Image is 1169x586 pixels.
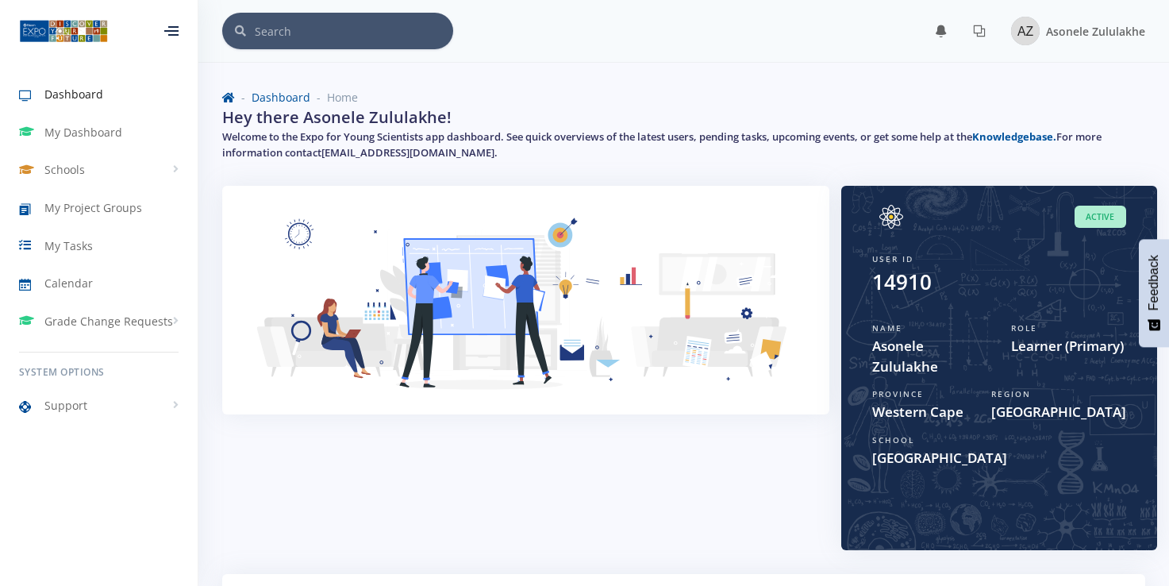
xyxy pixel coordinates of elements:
[872,322,902,333] span: Name
[998,13,1145,48] a: Image placeholder Asonele Zululakhe
[1011,336,1126,357] span: Learner (Primary)
[222,89,1145,106] nav: breadcrumb
[991,402,1126,422] span: [GEOGRAPHIC_DATA]
[321,145,494,160] a: [EMAIL_ADDRESS][DOMAIN_NAME]
[310,89,358,106] li: Home
[44,237,93,254] span: My Tasks
[222,129,1145,160] h5: Welcome to the Expo for Young Scientists app dashboard. See quick overviews of the latest users, ...
[872,402,967,422] span: Western Cape
[872,434,914,445] span: School
[44,199,142,216] span: My Project Groups
[1011,17,1040,45] img: Image placeholder
[872,267,932,298] div: 14910
[222,106,452,129] h2: Hey there Asonele Zululakhe!
[44,275,93,291] span: Calendar
[44,397,87,414] span: Support
[1046,24,1145,39] span: Asonele Zululakhe
[255,13,453,49] input: Search
[19,365,179,380] h6: System Options
[872,448,1126,468] span: [GEOGRAPHIC_DATA]
[19,18,108,44] img: ...
[1075,206,1126,229] span: Active
[44,124,122,141] span: My Dashboard
[972,129,1056,144] a: Knowledgebase.
[872,205,910,229] img: Image placeholder
[1139,239,1169,347] button: Feedback - Show survey
[44,161,85,178] span: Schools
[872,336,987,376] span: Asonele Zululakhe
[44,86,103,102] span: Dashboard
[241,205,810,421] img: Learner
[1011,322,1037,333] span: Role
[872,253,913,264] span: User ID
[44,313,173,330] span: Grade Change Requests
[1147,255,1161,310] span: Feedback
[991,388,1031,399] span: Region
[872,388,924,399] span: Province
[252,90,310,105] a: Dashboard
